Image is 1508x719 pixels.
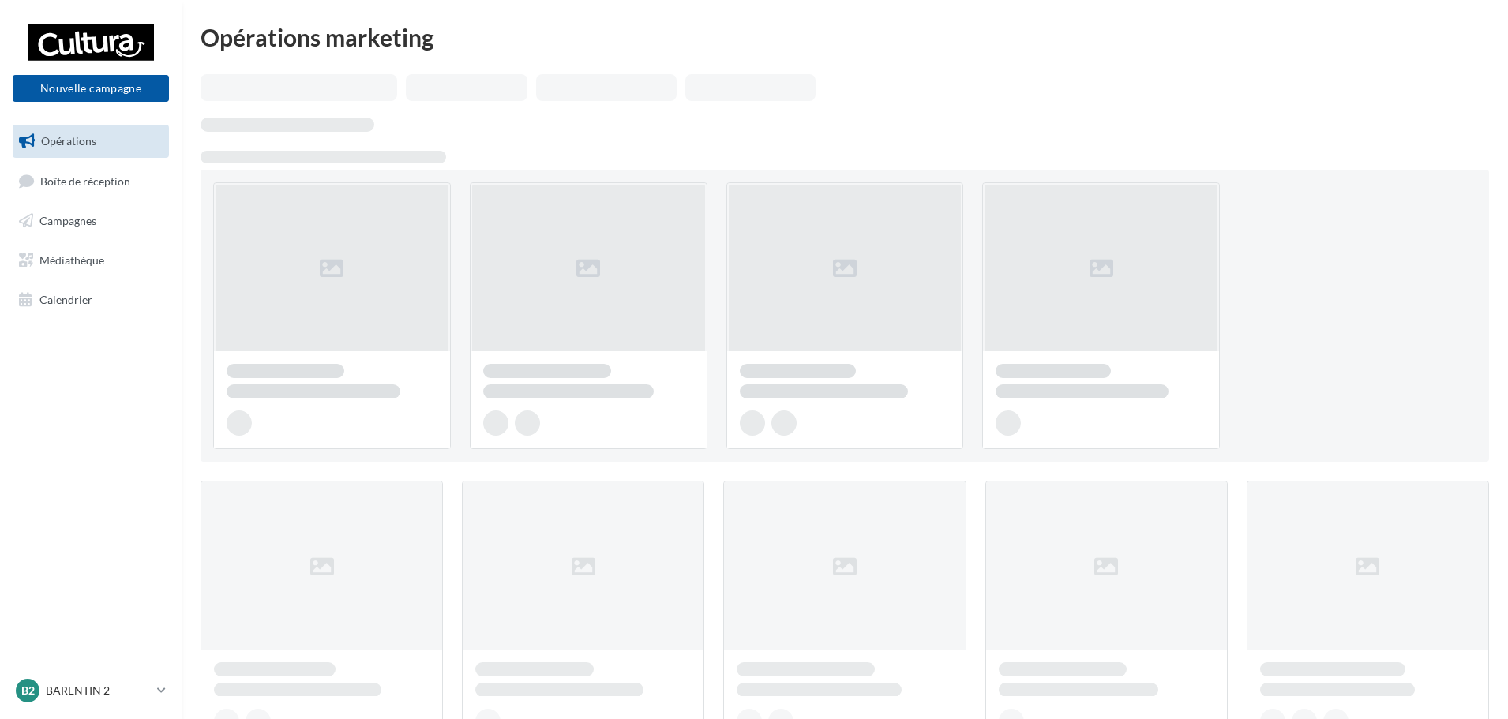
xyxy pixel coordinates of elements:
a: Boîte de réception [9,164,172,198]
span: Campagnes [39,214,96,227]
span: B2 [21,683,35,698]
a: Médiathèque [9,244,172,277]
div: Opérations marketing [201,25,1489,49]
p: BARENTIN 2 [46,683,151,698]
span: Médiathèque [39,253,104,267]
a: Opérations [9,125,172,158]
button: Nouvelle campagne [13,75,169,102]
span: Calendrier [39,292,92,305]
span: Boîte de réception [40,174,130,187]
a: B2 BARENTIN 2 [13,676,169,706]
a: Calendrier [9,283,172,316]
a: Campagnes [9,204,172,238]
span: Opérations [41,134,96,148]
